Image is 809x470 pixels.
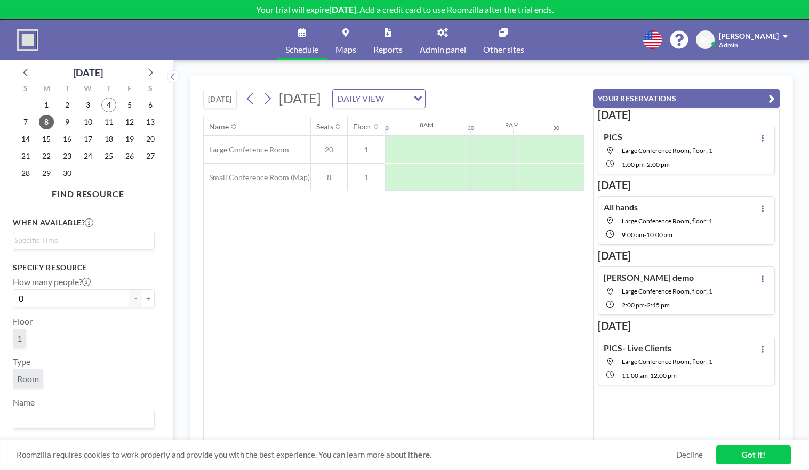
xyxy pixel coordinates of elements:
[365,20,411,60] a: Reports
[39,149,54,164] span: Monday, September 22, 2025
[101,98,116,112] span: Thursday, September 4, 2025
[622,301,645,309] span: 2:00 PM
[143,132,158,147] span: Saturday, September 20, 2025
[101,115,116,129] span: Thursday, September 11, 2025
[650,371,677,379] span: 12:00 PM
[311,145,347,155] span: 20
[60,115,75,129] span: Tuesday, September 9, 2025
[39,166,54,181] span: Monday, September 29, 2025
[14,234,148,246] input: Search for option
[598,108,775,121] h3: [DATE]
[553,125,559,132] div: 30
[647,301,670,309] span: 2:45 PM
[13,316,33,327] label: Floor
[647,160,670,168] span: 2:00 PM
[204,145,289,155] span: Large Conference Room
[285,45,318,54] span: Schedule
[348,145,385,155] span: 1
[604,202,638,213] h4: All hands
[420,121,434,129] div: 8AM
[57,83,78,96] div: T
[122,98,137,112] span: Friday, September 5, 2025
[598,249,775,262] h3: [DATE]
[13,263,155,272] h3: Specify resource
[335,92,386,106] span: DAILY VIEW
[644,231,646,239] span: -
[17,333,22,344] span: 1
[604,272,694,283] h4: [PERSON_NAME] demo
[13,277,91,287] label: How many people?
[60,132,75,147] span: Tuesday, September 16, 2025
[311,173,347,182] span: 8
[14,412,148,426] input: Search for option
[622,358,712,366] span: Large Conference Room, floor: 1
[382,125,389,132] div: 30
[18,166,33,181] span: Sunday, September 28, 2025
[327,20,365,60] a: Maps
[13,410,154,428] div: Search for option
[39,98,54,112] span: Monday, September 1, 2025
[39,132,54,147] span: Monday, September 15, 2025
[122,132,137,147] span: Friday, September 19, 2025
[81,115,95,129] span: Wednesday, September 10, 2025
[593,89,780,108] button: YOUR RESERVATIONS
[60,166,75,181] span: Tuesday, September 30, 2025
[13,397,35,408] label: Name
[17,374,39,384] span: Room
[329,4,356,14] b: [DATE]
[143,149,158,164] span: Saturday, September 27, 2025
[13,356,30,367] label: Type
[468,125,474,132] div: 30
[140,83,161,96] div: S
[122,115,137,129] span: Friday, September 12, 2025
[129,289,142,307] button: -
[335,45,356,54] span: Maps
[119,83,140,96] div: F
[622,287,712,295] span: Large Conference Room, floor: 1
[701,35,710,45] span: RS
[78,83,99,96] div: W
[13,184,163,199] h4: FIND RESOURCE
[73,65,103,80] div: [DATE]
[719,41,738,49] span: Admin
[373,45,403,54] span: Reports
[387,92,407,106] input: Search for option
[598,179,775,192] h3: [DATE]
[18,115,33,129] span: Sunday, September 7, 2025
[277,20,327,60] a: Schedule
[17,29,38,51] img: organization-logo
[18,132,33,147] span: Sunday, September 14, 2025
[622,160,645,168] span: 1:00 PM
[505,121,519,129] div: 9AM
[143,115,158,129] span: Saturday, September 13, 2025
[81,98,95,112] span: Wednesday, September 3, 2025
[203,90,237,108] button: [DATE]
[648,371,650,379] span: -
[348,173,385,182] span: 1
[143,98,158,112] span: Saturday, September 6, 2025
[60,149,75,164] span: Tuesday, September 23, 2025
[15,83,36,96] div: S
[622,231,644,239] span: 9:00 AM
[98,83,119,96] div: T
[604,343,671,353] h4: PICS- Live Clients
[604,132,622,142] h4: PICS
[279,90,321,106] span: [DATE]
[81,149,95,164] span: Wednesday, September 24, 2025
[36,83,57,96] div: M
[483,45,524,54] span: Other sites
[413,450,431,459] a: here.
[716,445,791,464] a: Got it!
[475,20,533,60] a: Other sites
[353,122,371,132] div: Floor
[101,132,116,147] span: Thursday, September 18, 2025
[676,450,703,460] a: Decline
[142,289,155,307] button: +
[18,149,33,164] span: Sunday, September 21, 2025
[645,301,647,309] span: -
[209,122,229,132] div: Name
[204,173,310,182] span: Small Conference Room (Map)
[598,319,775,333] h3: [DATE]
[622,217,712,225] span: Large Conference Room, floor: 1
[101,149,116,164] span: Thursday, September 25, 2025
